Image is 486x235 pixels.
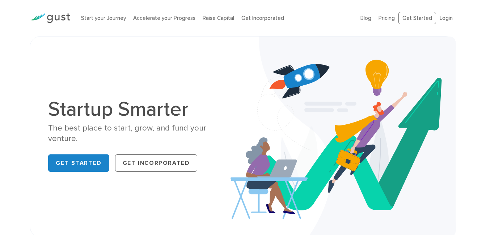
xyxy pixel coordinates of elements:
[48,154,109,172] a: Get Started
[379,15,395,21] a: Pricing
[440,15,453,21] a: Login
[360,15,371,21] a: Blog
[48,123,237,144] div: The best place to start, grow, and fund your venture.
[30,13,70,23] img: Gust Logo
[81,15,126,21] a: Start your Journey
[115,154,198,172] a: Get Incorporated
[241,15,284,21] a: Get Incorporated
[398,12,436,25] a: Get Started
[48,99,237,119] h1: Startup Smarter
[203,15,234,21] a: Raise Capital
[133,15,195,21] a: Accelerate your Progress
